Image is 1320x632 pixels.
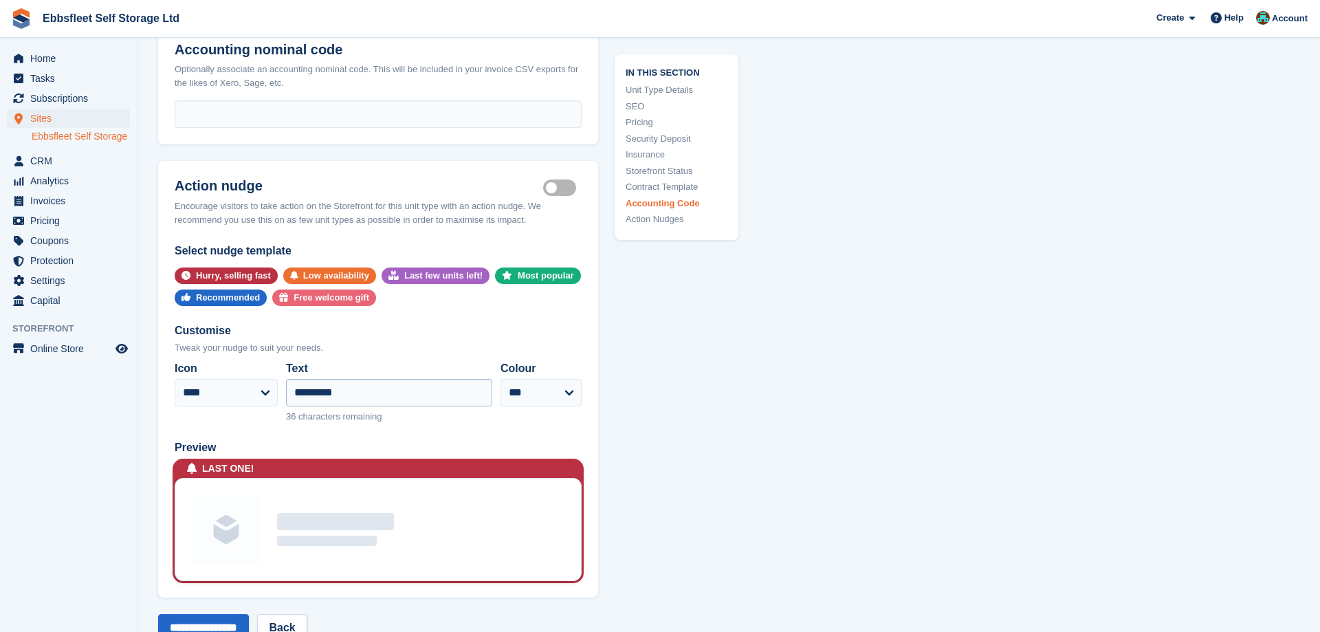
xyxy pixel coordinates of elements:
label: Is active [543,187,582,189]
div: Free welcome gift [294,290,369,306]
a: menu [7,271,130,290]
div: Low availability [303,268,369,284]
a: menu [7,231,130,250]
div: Last few units left! [404,268,483,284]
a: Pricing [626,116,727,129]
span: Analytics [30,171,113,190]
a: menu [7,89,130,108]
button: Low availability [283,268,376,284]
a: SEO [626,99,727,113]
div: Most popular [518,268,574,284]
button: Recommended [175,290,267,306]
a: menu [7,151,130,171]
a: menu [7,69,130,88]
span: Settings [30,271,113,290]
div: Hurry, selling fast [196,268,271,284]
button: Last few units left! [382,268,489,284]
img: stora-icon-8386f47178a22dfd0bd8f6a31ec36ba5ce8667c1dd55bd0f319d3a0aa187defe.svg [11,8,32,29]
a: menu [7,251,130,270]
div: LAST ONE! [202,461,254,476]
div: Preview [175,439,582,456]
a: Preview store [113,340,130,357]
span: Protection [30,251,113,270]
a: menu [7,291,130,310]
span: Subscriptions [30,89,113,108]
span: 36 [286,411,296,422]
span: Sites [30,109,113,128]
a: Ebbsfleet Self Storage [32,130,130,143]
span: CRM [30,151,113,171]
a: menu [7,171,130,190]
span: Tasks [30,69,113,88]
a: menu [7,49,130,68]
span: Capital [30,291,113,310]
img: Unit group image placeholder [192,495,261,564]
div: Customise [175,323,582,339]
span: Storefront [12,322,137,336]
span: Invoices [30,191,113,210]
a: Insurance [626,148,727,162]
div: Encourage visitors to take action on the Storefront for this unit type with an action nudge. We r... [175,199,582,226]
div: Recommended [196,290,260,306]
div: Tweak your nudge to suit your needs. [175,341,582,355]
span: Help [1224,11,1244,25]
span: Home [30,49,113,68]
a: Action Nudges [626,213,727,226]
a: menu [7,109,130,128]
span: Pricing [30,211,113,230]
a: menu [7,339,130,358]
span: Create [1156,11,1184,25]
div: Select nudge template [175,243,582,259]
a: Security Deposit [626,131,727,145]
a: menu [7,191,130,210]
button: Most popular [495,268,581,284]
a: Unit Type Details [626,83,727,97]
div: Optionally associate an accounting nominal code. This will be included in your invoice CSV export... [175,63,582,89]
label: Colour [500,360,582,377]
h2: Accounting nominal code [175,42,582,58]
a: Contract Template [626,180,727,194]
a: Accounting Code [626,196,727,210]
button: Free welcome gift [272,290,376,306]
img: George Spring [1256,11,1270,25]
h2: Action nudge [175,177,543,194]
span: Account [1272,12,1308,25]
label: Icon [175,360,278,377]
label: Text [286,360,492,377]
span: Online Store [30,339,113,358]
span: In this section [626,65,727,78]
a: menu [7,211,130,230]
span: characters remaining [298,411,382,422]
span: Coupons [30,231,113,250]
button: Hurry, selling fast [175,268,278,284]
a: Storefront Status [626,164,727,177]
a: Ebbsfleet Self Storage Ltd [37,7,185,30]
